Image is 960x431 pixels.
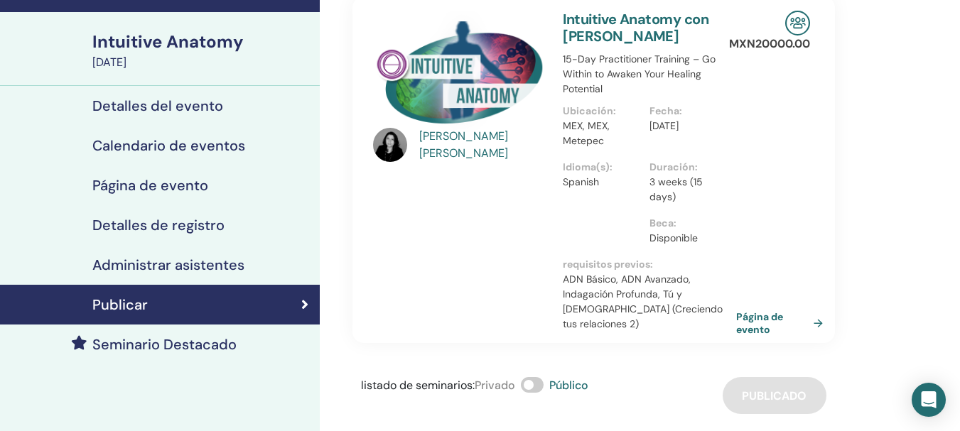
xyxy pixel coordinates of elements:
p: requisitos previos : [563,257,735,272]
h4: Página de evento [92,177,208,194]
p: [DATE] [649,119,728,133]
img: default.jpg [373,128,407,162]
p: 3 weeks (15 days) [649,175,728,204]
a: Intuitive Anatomy con [PERSON_NAME] [563,10,708,45]
div: Intuitive Anatomy [92,30,311,54]
span: Público [549,378,588,393]
p: Ubicación : [563,104,641,119]
img: In-Person Seminar [785,11,810,36]
a: Intuitive Anatomy[DATE] [84,30,320,71]
p: MXN 20000.00 [729,36,810,53]
span: Privado [475,378,515,393]
div: Open Intercom Messenger [912,383,946,417]
h4: Publicar [92,296,148,313]
h4: Calendario de eventos [92,137,245,154]
div: [DATE] [92,54,311,71]
span: listado de seminarios : [361,378,475,393]
p: Beca : [649,216,728,231]
p: ADN Básico, ADN Avanzado, Indagación Profunda, Tú y [DEMOGRAPHIC_DATA] (Creciendo tus relaciones 2) [563,272,735,332]
a: Página de evento [736,310,829,336]
p: Idioma(s) : [563,160,641,175]
h4: Administrar asistentes [92,256,244,273]
h4: Detalles del evento [92,97,223,114]
p: 15-Day Practitioner Training – Go Within to Awaken Your Healing Potential [563,52,735,97]
p: Fecha : [649,104,728,119]
a: [PERSON_NAME] [PERSON_NAME] [419,128,549,162]
h4: Seminario Destacado [92,336,237,353]
p: Disponible [649,231,728,246]
p: MEX, MEX, Metepec [563,119,641,148]
img: Intuitive Anatomy [373,11,546,132]
p: Spanish [563,175,641,190]
p: Duración : [649,160,728,175]
h4: Detalles de registro [92,217,225,234]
